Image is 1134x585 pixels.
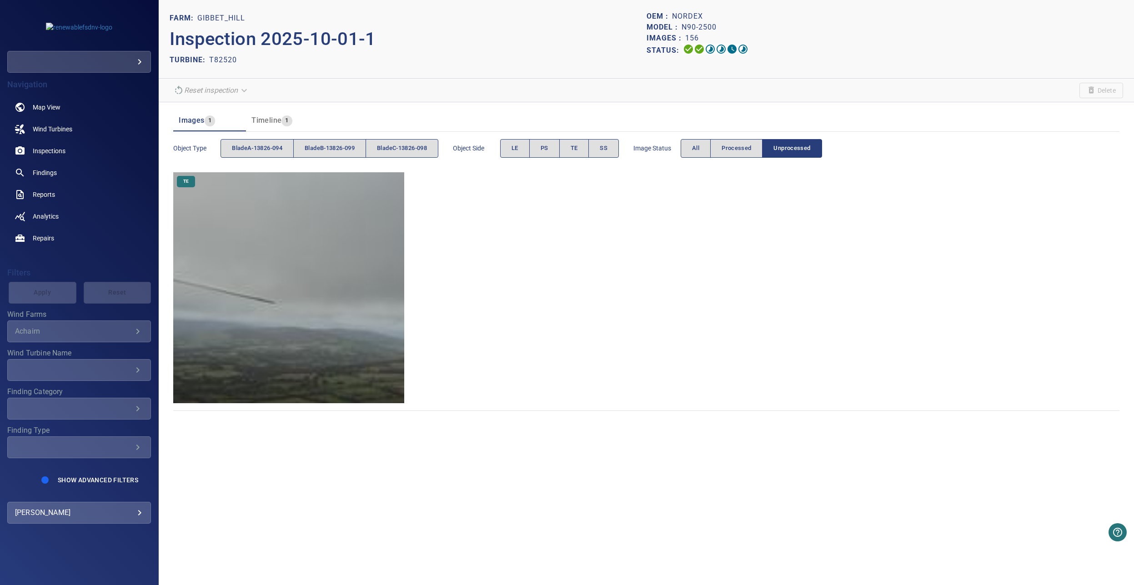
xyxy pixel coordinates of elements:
[647,33,685,44] p: Images :
[512,143,518,154] span: LE
[7,205,151,227] a: analytics noActive
[170,82,252,98] div: Reset inspection
[727,44,738,55] svg: Matching 0%
[685,33,699,44] p: 156
[529,139,560,158] button: PS
[683,44,694,55] svg: Uploading 100%
[7,140,151,162] a: inspections noActive
[559,139,589,158] button: TE
[7,80,151,89] h4: Navigation
[7,320,151,342] div: Wind Farms
[15,327,132,335] div: Achairn
[251,116,281,125] span: Timeline
[647,11,672,22] p: OEM :
[305,143,355,154] span: bladeB-13826-099
[7,268,151,277] h4: Filters
[179,116,204,125] span: Images
[1079,83,1123,98] span: Unable to delete the inspection due to its current status
[500,139,619,158] div: objectSide
[600,143,607,154] span: SS
[500,139,530,158] button: LE
[7,436,151,458] div: Finding Type
[232,143,282,154] span: bladeA-13826-094
[692,143,699,154] span: All
[7,311,151,318] label: Wind Farms
[33,146,65,155] span: Inspections
[681,139,822,158] div: imageStatus
[209,55,237,65] p: T82520
[170,82,252,98] div: Unable to reset the inspection due to its current status
[52,473,144,487] button: Show Advanced Filters
[33,234,54,243] span: Repairs
[7,96,151,118] a: map noActive
[7,359,151,381] div: Wind Turbine Name
[33,125,72,134] span: Wind Turbines
[7,388,151,395] label: Finding Category
[184,86,238,95] em: Reset inspection
[33,168,57,177] span: Findings
[716,44,727,55] svg: ML Processing 99%
[33,190,55,199] span: Reports
[588,139,619,158] button: SS
[7,227,151,249] a: repairs noActive
[281,115,292,126] span: 1
[762,139,822,158] button: Unprocessed
[170,25,646,53] p: Inspection 2025-10-01-1
[33,212,59,221] span: Analytics
[672,11,703,22] p: Nordex
[694,44,705,55] svg: Data Formatted 100%
[647,22,682,33] p: Model :
[541,143,548,154] span: PS
[681,139,711,158] button: All
[205,115,215,126] span: 1
[571,143,578,154] span: TE
[710,139,763,158] button: Processed
[221,139,438,158] div: objectType
[7,51,151,73] div: renewablefsdnv
[7,118,151,140] a: windturbines noActive
[7,184,151,205] a: reports noActive
[178,178,194,185] span: TE
[633,144,681,153] span: Image Status
[197,13,245,24] p: Gibbet_Hill
[58,476,138,484] span: Show Advanced Filters
[7,398,151,420] div: Finding Category
[7,350,151,357] label: Wind Turbine Name
[221,139,294,158] button: bladeA-13826-094
[682,22,717,33] p: N90-2500
[705,44,716,55] svg: Selecting 99%
[377,143,427,154] span: bladeC-13826-098
[7,427,151,434] label: Finding Type
[173,144,221,153] span: Object type
[46,23,112,32] img: renewablefsdnv-logo
[366,139,438,158] button: bladeC-13826-098
[170,55,209,65] p: TURBINE:
[647,44,683,57] p: Status:
[293,139,366,158] button: bladeB-13826-099
[15,505,143,520] div: [PERSON_NAME]
[722,143,751,154] span: Processed
[33,103,60,112] span: Map View
[773,143,810,154] span: Unprocessed
[453,144,500,153] span: Object Side
[7,162,151,184] a: findings noActive
[170,13,197,24] p: FARM:
[738,44,748,55] svg: Classification 99%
